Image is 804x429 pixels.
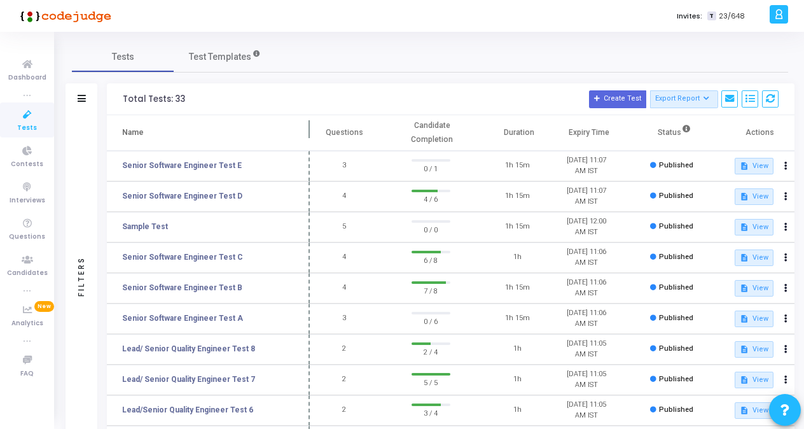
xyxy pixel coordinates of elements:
[11,159,43,170] span: Contests
[76,206,87,346] div: Filters
[122,374,255,385] a: Lead/ Senior Quality Engineer Test 7
[740,223,749,232] mat-icon: description
[735,158,773,174] button: View
[740,314,749,323] mat-icon: description
[740,253,749,262] mat-icon: description
[484,115,554,151] th: Duration
[659,375,693,383] span: Published
[735,372,773,388] button: View
[122,221,168,232] a: Sample Test
[740,162,749,171] mat-icon: description
[552,151,621,181] td: [DATE] 11:07 AM IST
[412,406,451,419] span: 3 / 4
[659,222,693,230] span: Published
[735,280,773,297] button: View
[310,115,380,151] th: Questions
[740,376,749,384] mat-icon: description
[310,151,379,181] td: 3
[483,151,552,181] td: 1h 15m
[122,313,243,324] a: Senior Software Engineer Test A
[740,284,749,293] mat-icon: description
[412,253,451,266] span: 6 / 8
[552,334,621,365] td: [DATE] 11:05 AM IST
[122,251,243,263] a: Senior Software Engineer Test C
[122,190,242,202] a: Senior Software Engineer Test D
[552,243,621,273] td: [DATE] 11:06 AM IST
[122,160,242,171] a: Senior Software Engineer Test E
[659,192,693,200] span: Published
[380,115,484,151] th: Candidate Completion
[552,395,621,426] td: [DATE] 11:05 AM IST
[16,3,111,29] img: logo
[659,405,693,414] span: Published
[9,232,45,243] span: Questions
[740,406,749,415] mat-icon: description
[740,192,749,201] mat-icon: description
[659,253,693,261] span: Published
[8,73,46,83] span: Dashboard
[107,115,310,151] th: Name
[552,273,621,304] td: [DATE] 11:06 AM IST
[659,161,693,169] span: Published
[112,50,134,64] span: Tests
[735,188,773,205] button: View
[20,369,34,379] span: FAQ
[412,284,451,297] span: 7 / 8
[310,181,379,212] td: 4
[483,243,552,273] td: 1h
[310,304,379,334] td: 3
[483,304,552,334] td: 1h 15m
[624,115,724,151] th: Status
[677,11,702,22] label: Invites:
[483,365,552,395] td: 1h
[552,212,621,243] td: [DATE] 12:00 AM IST
[740,345,749,354] mat-icon: description
[735,250,773,266] button: View
[483,273,552,304] td: 1h 15m
[7,268,48,279] span: Candidates
[483,395,552,426] td: 1h
[659,283,693,292] span: Published
[412,345,451,358] span: 2 / 4
[552,365,621,395] td: [DATE] 11:05 AM IST
[552,181,621,212] td: [DATE] 11:07 AM IST
[412,223,451,236] span: 0 / 0
[735,341,773,358] button: View
[650,90,718,108] button: Export Report
[483,181,552,212] td: 1h 15m
[310,243,379,273] td: 4
[412,162,451,174] span: 0 / 1
[735,219,773,236] button: View
[735,311,773,327] button: View
[17,123,37,134] span: Tests
[122,282,242,293] a: Senior Software Engineer Test B
[412,314,451,327] span: 0 / 6
[589,90,646,108] button: Create Test
[483,212,552,243] td: 1h 15m
[189,50,251,64] span: Test Templates
[724,115,794,151] th: Actions
[659,344,693,353] span: Published
[310,334,379,365] td: 2
[310,395,379,426] td: 2
[310,273,379,304] td: 4
[735,402,773,419] button: View
[34,301,54,312] span: New
[10,195,45,206] span: Interviews
[659,314,693,322] span: Published
[554,115,624,151] th: Expiry Time
[552,304,621,334] td: [DATE] 11:06 AM IST
[412,192,451,205] span: 4 / 6
[122,404,253,416] a: Lead/Senior Quality Engineer Test 6
[412,376,451,388] span: 5 / 5
[483,334,552,365] td: 1h
[719,11,745,22] span: 23/648
[310,212,379,243] td: 5
[707,11,716,21] span: T
[122,343,255,355] a: Lead/ Senior Quality Engineer Test 8
[123,94,185,104] div: Total Tests: 33
[310,365,379,395] td: 2
[11,318,43,329] span: Analytics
